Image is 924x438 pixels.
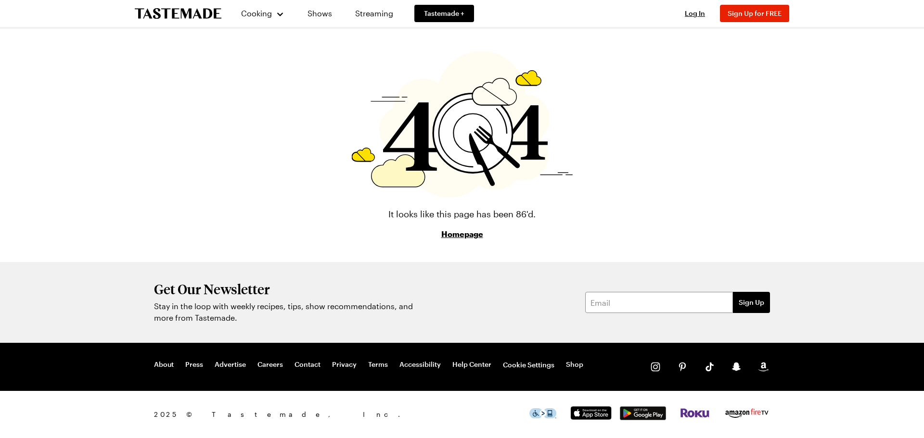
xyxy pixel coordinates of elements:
[185,360,203,370] a: Press
[724,412,770,421] a: Amazon Fire TV
[295,360,321,370] a: Contact
[241,2,284,25] button: Cooking
[685,9,705,17] span: Log In
[720,5,789,22] button: Sign Up for FREE
[452,360,491,370] a: Help Center
[503,360,554,370] button: Cookie Settings
[332,360,357,370] a: Privacy
[154,409,529,420] span: 2025 © Tastemade, Inc.
[566,360,583,370] a: Shop
[529,411,556,420] a: This icon serves as a link to download the Level Access assistive technology app for individuals ...
[620,406,666,420] img: Google Play
[388,207,536,221] p: It looks like this page has been 86'd.
[441,228,483,240] a: Homepage
[680,410,710,419] a: Roku
[154,360,583,370] nav: Footer
[135,8,221,19] a: To Tastemade Home Page
[368,360,388,370] a: Terms
[733,292,770,313] button: Sign Up
[399,360,441,370] a: Accessibility
[215,360,246,370] a: Advertise
[414,5,474,22] a: Tastemade +
[568,412,614,421] a: App Store
[352,51,573,198] img: 404
[676,9,714,18] button: Log In
[585,292,733,313] input: Email
[424,9,464,18] span: Tastemade +
[680,408,710,418] img: Roku
[257,360,283,370] a: Careers
[620,413,666,422] a: Google Play
[568,406,614,420] img: App Store
[154,360,174,370] a: About
[728,9,782,17] span: Sign Up for FREE
[739,298,764,307] span: Sign Up
[241,9,272,18] span: Cooking
[154,300,419,324] p: Stay in the loop with weekly recipes, tips, show recommendations, and more from Tastemade.
[154,281,419,297] h2: Get Our Newsletter
[724,407,770,420] img: Amazon Fire TV
[529,408,556,418] img: This icon serves as a link to download the Level Access assistive technology app for individuals ...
